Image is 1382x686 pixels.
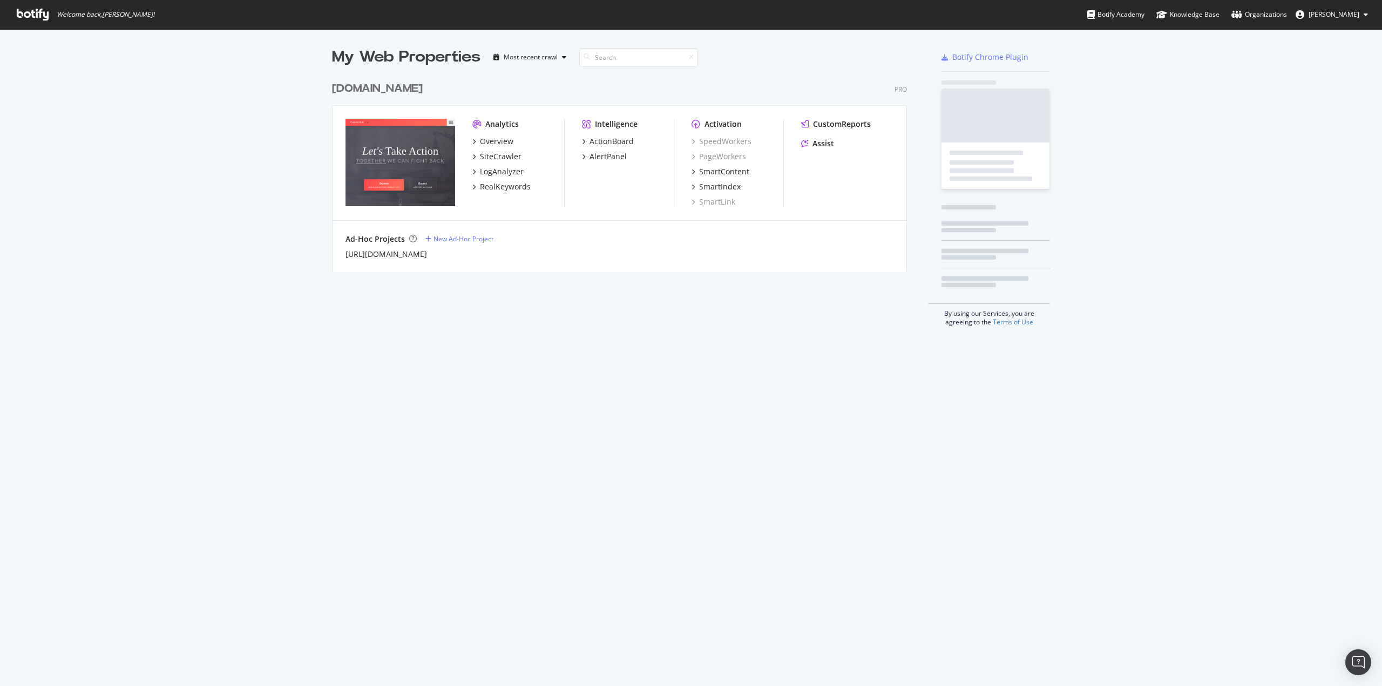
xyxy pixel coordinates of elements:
[480,136,513,147] div: Overview
[504,54,558,60] div: Most recent crawl
[1345,649,1371,675] div: Open Intercom Messenger
[699,166,749,177] div: SmartContent
[332,81,427,97] a: [DOMAIN_NAME]
[801,119,871,130] a: CustomReports
[332,46,480,68] div: My Web Properties
[928,303,1050,327] div: By using our Services, you are agreeing to the
[57,10,154,19] span: Welcome back, [PERSON_NAME] !
[692,181,741,192] a: SmartIndex
[332,68,916,272] div: grid
[433,234,493,243] div: New Ad-Hoc Project
[582,151,627,162] a: AlertPanel
[1156,9,1220,20] div: Knowledge Base
[692,136,751,147] a: SpeedWorkers
[472,136,513,147] a: Overview
[941,52,1028,63] a: Botify Chrome Plugin
[590,136,634,147] div: ActionBoard
[1287,6,1377,23] button: [PERSON_NAME]
[1087,9,1144,20] div: Botify Academy
[345,249,427,260] a: [URL][DOMAIN_NAME]
[801,138,834,149] a: Assist
[345,119,455,206] img: classaction.org
[480,181,531,192] div: RealKeywords
[472,181,531,192] a: RealKeywords
[480,166,524,177] div: LogAnalyzer
[813,119,871,130] div: CustomReports
[485,119,519,130] div: Analytics
[425,234,493,243] a: New Ad-Hoc Project
[1309,10,1359,19] span: Tara Voss
[345,234,405,244] div: Ad-Hoc Projects
[489,49,571,66] button: Most recent crawl
[590,151,627,162] div: AlertPanel
[952,52,1028,63] div: Botify Chrome Plugin
[993,317,1033,327] a: Terms of Use
[692,196,735,207] a: SmartLink
[472,151,521,162] a: SiteCrawler
[579,48,698,67] input: Search
[699,181,741,192] div: SmartIndex
[332,81,423,97] div: [DOMAIN_NAME]
[692,166,749,177] a: SmartContent
[704,119,742,130] div: Activation
[480,151,521,162] div: SiteCrawler
[595,119,638,130] div: Intelligence
[582,136,634,147] a: ActionBoard
[1231,9,1287,20] div: Organizations
[895,85,907,94] div: Pro
[692,151,746,162] a: PageWorkers
[472,166,524,177] a: LogAnalyzer
[812,138,834,149] div: Assist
